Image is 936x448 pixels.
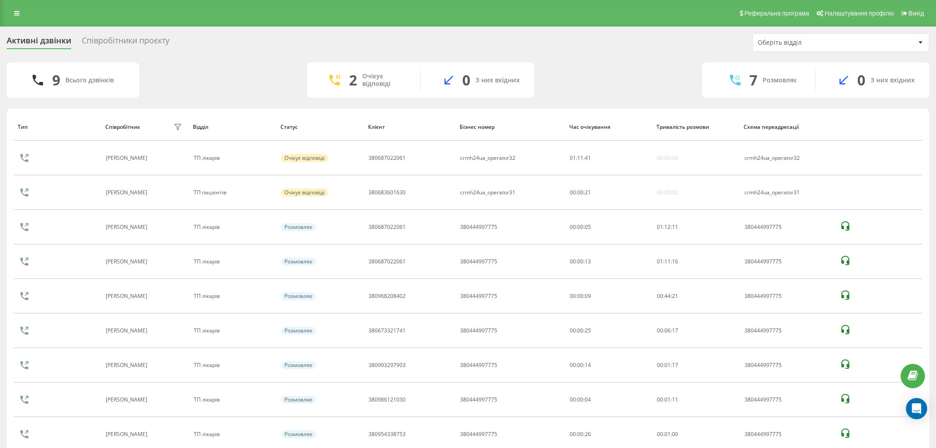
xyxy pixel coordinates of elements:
[281,327,316,335] div: Розмовляє
[460,362,497,368] div: 380444997775
[664,292,671,300] span: 44
[460,293,497,299] div: 380444997775
[672,361,678,369] span: 17
[368,397,406,403] div: 380986121030
[672,327,678,334] span: 17
[570,155,591,161] div: : :
[672,430,678,438] span: 00
[570,293,647,299] div: 00:00:09
[744,124,831,130] div: Схема переадресації
[664,223,671,231] span: 12
[281,189,328,197] div: Очікує відповіді
[106,155,150,161] div: [PERSON_NAME]
[744,362,830,368] div: 380444997775
[664,430,671,438] span: 01
[906,398,927,419] div: Open Intercom Messenger
[18,124,96,130] div: Тип
[368,189,406,196] div: 380683601630
[106,189,150,196] div: [PERSON_NAME]
[657,328,678,334] div: : :
[362,73,407,88] div: Очікує відповіді
[758,39,863,46] div: Оберіть відділ
[280,124,360,130] div: Статус
[106,224,150,230] div: [PERSON_NAME]
[744,293,830,299] div: 380444997775
[194,189,271,196] div: ТП пацієнтів
[570,328,647,334] div: 00:00:25
[106,431,150,437] div: [PERSON_NAME]
[281,258,316,266] div: Розмовляє
[349,72,357,89] div: 2
[476,77,520,84] div: З них вхідних
[281,396,316,404] div: Розмовляє
[281,430,316,438] div: Розмовляє
[106,259,150,265] div: [PERSON_NAME]
[744,328,830,334] div: 380444997775
[569,124,648,130] div: Час очікування
[577,154,583,162] span: 11
[194,362,271,368] div: ТП лікарів
[570,189,576,196] span: 00
[664,361,671,369] span: 01
[664,258,671,265] span: 11
[194,224,271,230] div: ТП лікарів
[106,362,150,368] div: [PERSON_NAME]
[368,124,451,130] div: Клієнт
[193,124,272,130] div: Відділ
[585,189,591,196] span: 21
[657,361,663,369] span: 00
[657,430,663,438] span: 00
[368,155,406,161] div: 380687022061
[460,224,497,230] div: 380444997775
[194,397,271,403] div: ТП лікарів
[106,328,150,334] div: [PERSON_NAME]
[657,223,663,231] span: 01
[368,259,406,265] div: 380687022061
[65,77,114,84] div: Всього дзвінків
[82,36,169,50] div: Співробітники проєкту
[672,396,678,403] span: 11
[585,154,591,162] span: 41
[657,224,678,230] div: : :
[368,328,406,334] div: 380673321741
[368,431,406,437] div: 380954338753
[672,292,678,300] span: 21
[460,259,497,265] div: 380444997775
[368,293,406,299] div: 380968208402
[570,189,591,196] div: : :
[462,72,470,89] div: 0
[460,155,515,161] div: crmh24ua_operator32
[570,431,647,437] div: 00:00:26
[194,155,271,161] div: ТП лікарів
[460,328,497,334] div: 380444997775
[194,259,271,265] div: ТП лікарів
[657,155,678,161] div: 00:00:00
[281,292,316,300] div: Розмовляє
[460,189,515,196] div: crmh24ua_operator31
[657,259,678,265] div: : :
[106,293,150,299] div: [PERSON_NAME]
[744,224,830,230] div: 380444997775
[857,72,865,89] div: 0
[657,189,678,196] div: 00:00:00
[664,396,671,403] span: 01
[368,362,406,368] div: 380993297903
[657,327,663,334] span: 00
[657,397,678,403] div: : :
[744,155,830,161] div: crmh24ua_operator32
[744,189,830,196] div: crmh24ua_operator31
[749,72,757,89] div: 7
[744,431,830,437] div: 380444997775
[281,223,316,231] div: Розмовляє
[194,328,271,334] div: ТП лікарів
[570,397,647,403] div: 00:00:04
[909,10,924,17] span: Вихід
[664,327,671,334] span: 06
[657,431,678,437] div: : :
[825,10,894,17] span: Налаштування профілю
[194,293,271,299] div: ТП лікарів
[460,124,561,130] div: Бізнес номер
[106,397,150,403] div: [PERSON_NAME]
[657,362,678,368] div: : :
[105,124,140,130] div: Співробітник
